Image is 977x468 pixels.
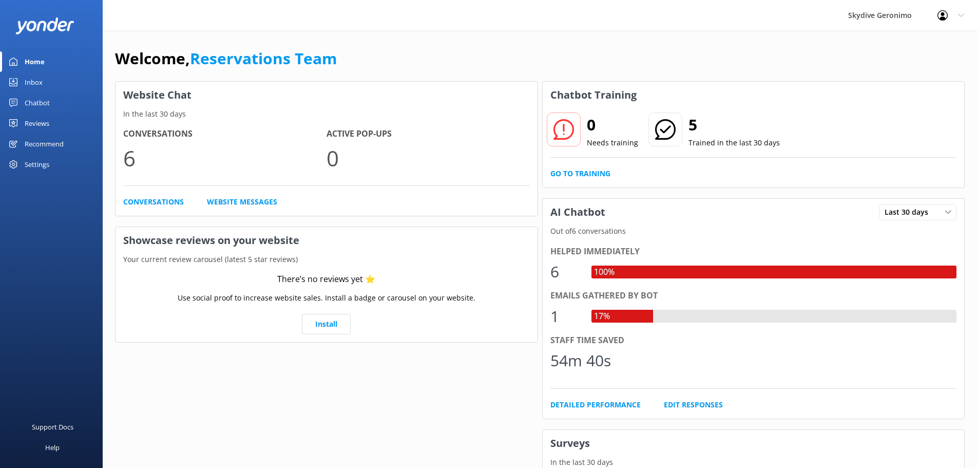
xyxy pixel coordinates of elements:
[277,273,375,286] div: There’s no reviews yet ⭐
[550,348,611,373] div: 54m 40s
[543,226,965,237] p: Out of 6 conversations
[25,113,49,134] div: Reviews
[116,254,538,265] p: Your current review carousel (latest 5 star reviews)
[543,82,644,108] h3: Chatbot Training
[550,334,957,347] div: Staff time saved
[207,196,277,208] a: Website Messages
[178,292,475,304] p: Use social proof to increase website sales. Install a badge or carousel on your website.
[25,51,45,72] div: Home
[327,127,530,141] h4: Active Pop-ups
[550,399,641,410] a: Detailed Performance
[550,259,581,284] div: 6
[327,141,530,175] p: 0
[116,108,538,120] p: In the last 30 days
[550,289,957,303] div: Emails gathered by bot
[25,72,43,92] div: Inbox
[688,113,780,137] h2: 5
[587,137,638,148] p: Needs training
[302,314,351,334] a: Install
[25,134,64,154] div: Recommend
[885,207,934,218] span: Last 30 days
[123,141,327,175] p: 6
[32,417,73,437] div: Support Docs
[25,92,50,113] div: Chatbot
[15,17,74,34] img: yonder-white-logo.png
[116,82,538,108] h3: Website Chat
[591,310,612,323] div: 17%
[543,199,613,226] h3: AI Chatbot
[543,430,965,457] h3: Surveys
[115,46,337,71] h1: Welcome,
[116,227,538,254] h3: Showcase reviews on your website
[550,168,610,179] a: Go to Training
[45,437,60,458] div: Help
[123,127,327,141] h4: Conversations
[688,137,780,148] p: Trained in the last 30 days
[543,457,965,468] p: In the last 30 days
[591,266,617,279] div: 100%
[587,113,638,137] h2: 0
[190,48,337,69] a: Reservations Team
[550,245,957,258] div: Helped immediately
[123,196,184,208] a: Conversations
[664,399,723,410] a: Edit Responses
[25,154,49,175] div: Settings
[550,304,581,329] div: 1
